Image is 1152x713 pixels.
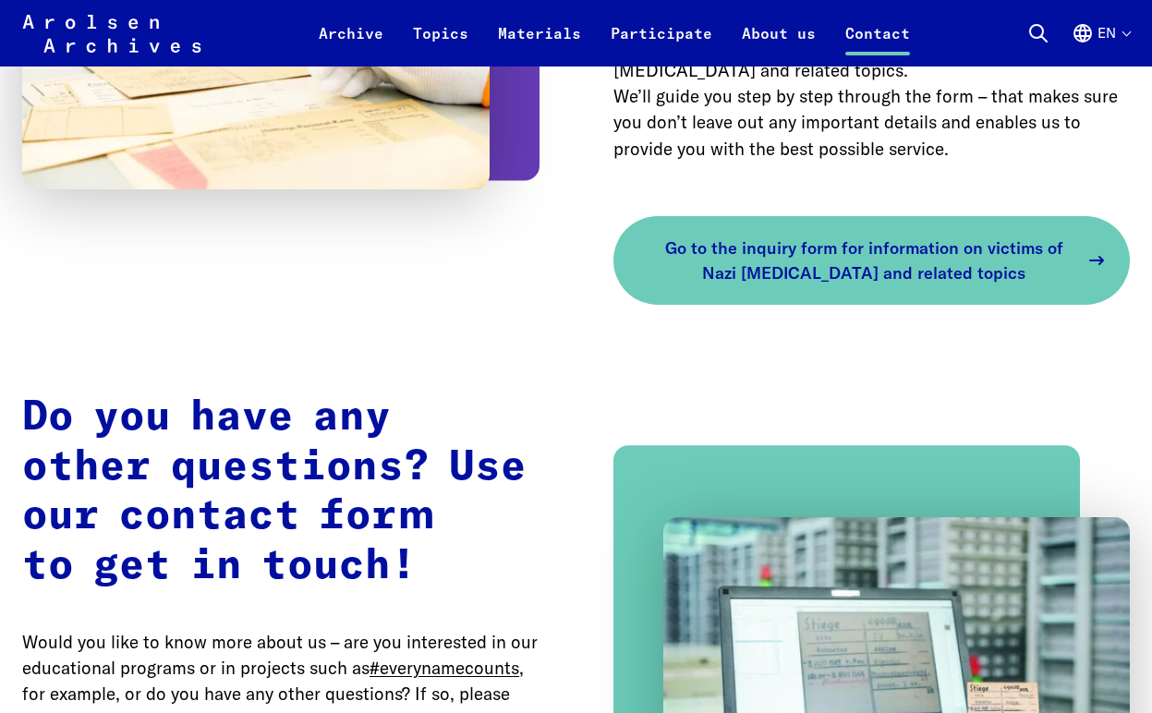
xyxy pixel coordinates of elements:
[398,22,483,66] a: Topics
[370,657,519,679] a: #everynamecounts
[22,393,540,592] h2: Do you have any other questions? Use our contact form to get in touch!
[727,22,831,66] a: About us
[650,236,1079,285] span: Go to the inquiry form for information on victims of Nazi [MEDICAL_DATA] and related topics
[613,216,1131,305] a: Go to the inquiry form for information on victims of Nazi [MEDICAL_DATA] and related topics
[596,22,727,66] a: Participate
[831,22,925,66] a: Contact
[304,11,925,55] nav: Primary
[483,22,596,66] a: Materials
[304,22,398,66] a: Archive
[1072,22,1130,66] button: English, language selection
